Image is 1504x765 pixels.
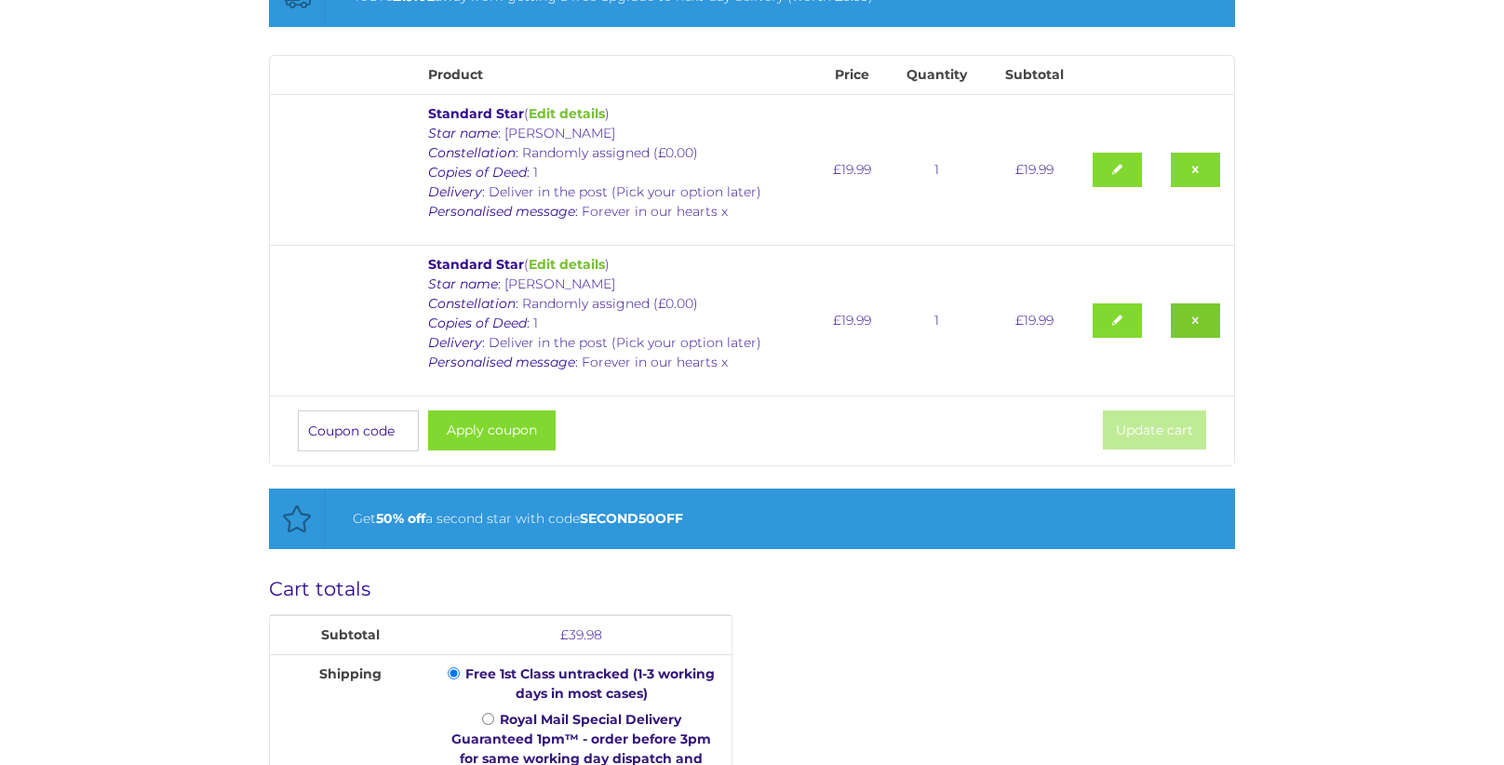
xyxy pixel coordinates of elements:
label: Free 1st Class untracked (1-3 working days in most cases) [465,665,715,702]
i: Star name [428,275,498,292]
th: Subtotal [270,615,432,654]
b: Standard Star [428,105,524,122]
td: ( ) [419,245,820,396]
th: Product [419,56,820,94]
b: Standard Star [428,256,524,273]
i: Personalised message [428,203,575,220]
b: 50% off [376,510,425,527]
i: Copies of Deed [428,315,527,331]
span: £ [1015,312,1024,329]
bdi: 19.99 [833,161,871,178]
th: Subtotal [990,56,1079,94]
input: Coupon code [298,410,419,451]
bdi: 19.99 [833,312,871,329]
i: Constellation [428,144,516,161]
i: Personalised message [428,354,575,370]
th: Quantity [884,56,990,94]
button: Update cart [1103,410,1206,450]
td: 1 [884,94,990,245]
th: Price [819,56,884,94]
a: Remove this item [1171,153,1221,187]
bdi: 19.99 [1015,161,1054,178]
td: ( ) [419,94,820,245]
a: Edit details [529,105,605,122]
i: Constellation [428,295,516,312]
bdi: 39.98 [560,626,602,643]
td: 1 [884,245,990,396]
bdi: 19.99 [1015,312,1054,329]
i: Star name [428,125,498,141]
p: : [PERSON_NAME] : Randomly assigned (£0.00) : 1 : Deliver in the post (Pick your option later) : ... [428,275,811,372]
span: £ [833,161,841,178]
h2: Cart totals [269,577,733,600]
span: £ [560,626,569,643]
a: Edit details [529,256,605,273]
span: £ [833,312,841,329]
button: Apply coupon [428,410,556,450]
i: Delivery [428,183,482,200]
i: Delivery [428,334,482,351]
i: Copies of Deed [428,164,527,181]
span: £ [1015,161,1024,178]
b: SECOND50OFF [580,510,683,527]
a: Remove this item [1171,303,1221,338]
p: : [PERSON_NAME] : Randomly assigned (£0.00) : 1 : Deliver in the post (Pick your option later) : ... [428,124,811,221]
div: Get a second star with code [353,507,1185,530]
